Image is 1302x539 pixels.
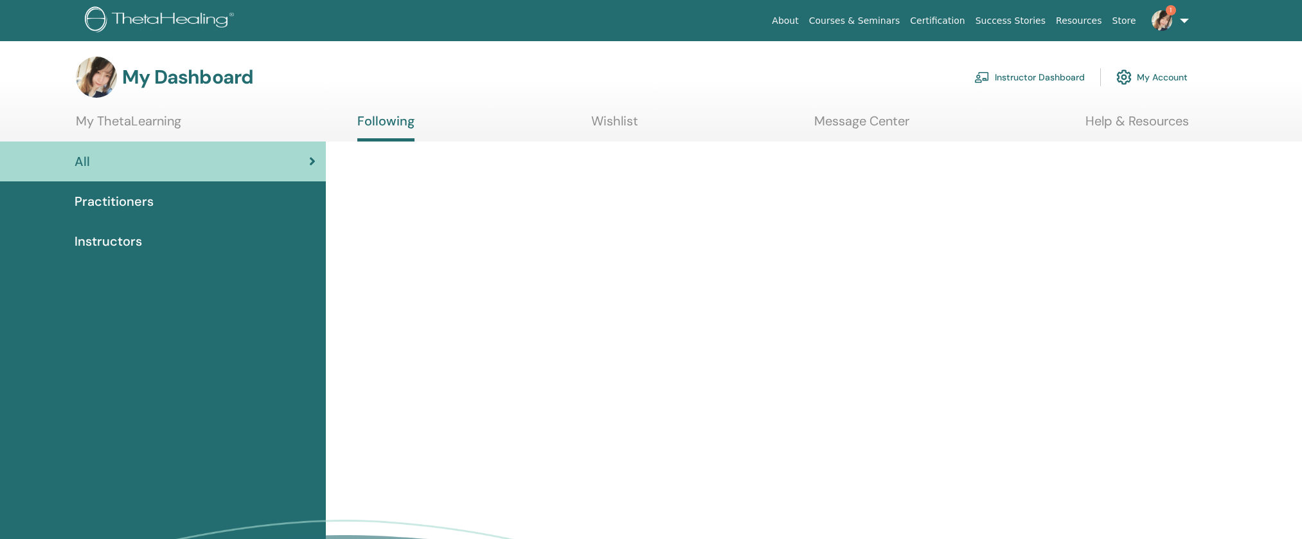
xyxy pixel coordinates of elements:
[591,113,638,138] a: Wishlist
[1152,10,1172,31] img: default.jpg
[804,9,905,33] a: Courses & Seminars
[970,9,1051,33] a: Success Stories
[1107,9,1141,33] a: Store
[1166,5,1176,15] span: 1
[357,113,415,142] a: Following
[85,6,238,35] img: logo.png
[76,113,181,138] a: My ThetaLearning
[1116,66,1132,88] img: cog.svg
[122,66,253,89] h3: My Dashboard
[75,152,90,171] span: All
[905,9,970,33] a: Certification
[1051,9,1107,33] a: Resources
[1116,63,1188,91] a: My Account
[767,9,803,33] a: About
[75,232,142,251] span: Instructors
[974,63,1085,91] a: Instructor Dashboard
[974,71,990,83] img: chalkboard-teacher.svg
[814,113,909,138] a: Message Center
[1085,113,1189,138] a: Help & Resources
[76,57,117,98] img: default.jpg
[75,192,154,211] span: Practitioners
